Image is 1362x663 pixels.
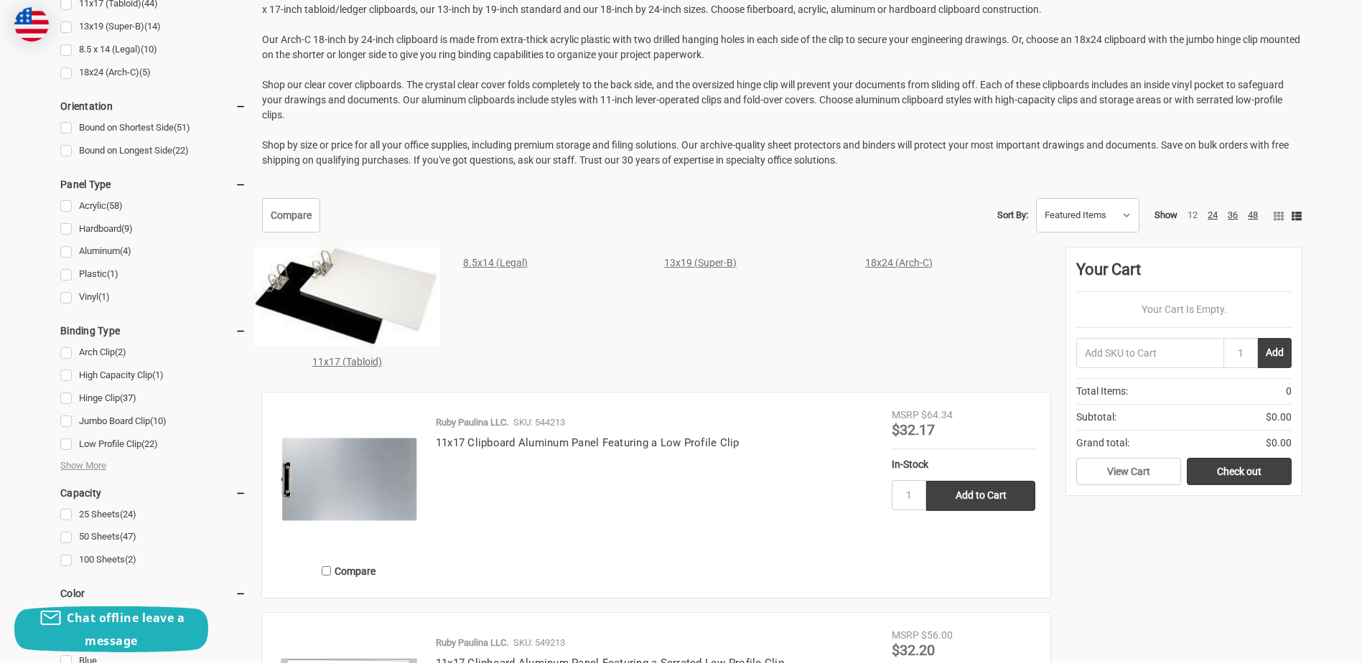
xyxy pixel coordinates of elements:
[14,606,208,652] button: Chat offline leave a message
[121,223,133,234] span: (9)
[120,392,136,403] span: (37)
[60,141,246,161] a: Bound on Longest Side
[174,122,190,133] span: (51)
[106,200,123,211] span: (58)
[436,415,508,430] p: Ruby Paulina LLC.
[1155,210,1177,220] span: Show
[463,257,528,268] a: 8.5x14 (Legal)
[1187,458,1292,485] a: Check out
[60,412,246,431] a: Jumbo Board Clip
[1258,338,1292,368] button: Add
[1076,258,1292,292] div: Your Cart
[997,204,1028,226] label: Sort By:
[1188,210,1198,220] a: 12
[277,559,421,583] label: Compare
[60,459,106,473] span: Show More
[513,636,565,650] p: SKU: 549213
[1076,384,1128,399] span: Total Items:
[60,288,246,307] a: Vinyl
[60,197,246,216] a: Acrylic
[125,554,136,565] span: (2)
[513,415,565,430] p: SKU: 544213
[60,435,246,454] a: Low Profile Clip
[60,484,246,502] h5: Capacity
[926,481,1035,511] input: Add to Cart
[152,370,164,380] span: (1)
[60,505,246,525] a: 25 Sheets
[322,566,331,575] input: Compare
[1076,410,1116,425] span: Subtotal:
[141,438,158,449] span: (22)
[1208,210,1218,220] a: 24
[60,585,246,602] h5: Color
[60,389,246,408] a: Hinge Clip
[921,629,953,641] span: $56.00
[921,409,953,420] span: $64.34
[1076,302,1292,317] p: Your Cart Is Empty.
[141,44,157,55] span: (10)
[1266,410,1292,425] span: $0.00
[1228,210,1238,220] a: 36
[139,67,151,77] span: (5)
[120,245,131,256] span: (4)
[892,408,919,423] div: MSRP
[60,242,246,261] a: Aluminum
[1076,436,1129,451] span: Grand total:
[60,343,246,362] a: Arch Clip
[67,610,185,649] span: Chat offline leave a message
[312,356,382,367] a: 11x17 (Tabloid)
[664,257,737,268] a: 13x19 (Super-B)
[60,118,246,138] a: Bound on Shortest Side
[150,415,167,426] span: (10)
[144,21,161,32] span: (14)
[892,628,919,643] div: MSRP
[892,641,935,659] span: $32.20
[115,347,126,357] span: (2)
[120,509,136,519] span: (24)
[1266,436,1292,451] span: $0.00
[262,198,320,232] a: Compare
[277,408,421,551] img: 11x17 Clipboard Aluminum Panel Featuring a Low Profile Clip
[436,636,508,650] p: Ruby Paulina LLC.
[1286,384,1292,399] span: 0
[60,40,246,60] a: 8.5 x 14 (Legal)
[1076,338,1223,368] input: Add SKU to Cart
[60,176,246,193] h5: Panel Type
[1248,210,1258,220] a: 48
[60,265,246,284] a: Plastic
[892,421,935,438] span: $32.17
[865,257,933,268] a: 18x24 (Arch-C)
[172,145,189,156] span: (22)
[98,291,110,302] span: (1)
[120,531,136,542] span: (47)
[60,98,246,115] h5: Orientation
[254,248,440,347] img: 11x17 (Tabloid)
[60,322,246,339] h5: Binding Type
[60,366,246,385] a: High Capacity Clip
[60,550,246,570] a: 100 Sheets
[1076,458,1181,485] a: View Cart
[14,7,49,42] img: duty and tax information for United States
[436,436,740,449] a: 11x17 Clipboard Aluminum Panel Featuring a Low Profile Clip
[107,268,118,279] span: (1)
[892,457,1035,472] div: In-Stock
[60,63,246,83] a: 18x24 (Arch-C)
[60,17,246,37] a: 13x19 (Super-B)
[60,527,246,547] a: 50 Sheets
[60,220,246,239] a: Hardboard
